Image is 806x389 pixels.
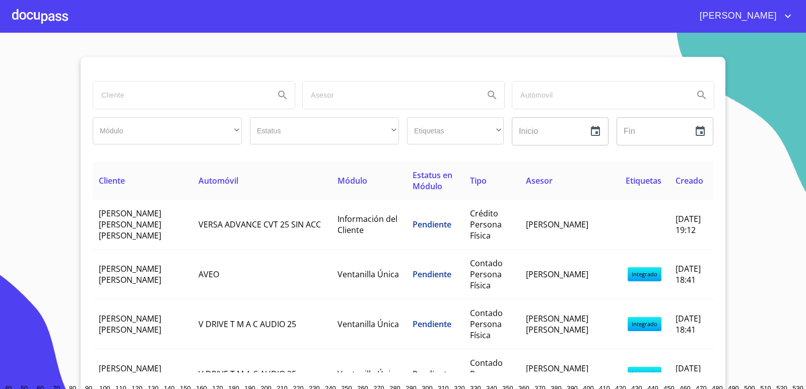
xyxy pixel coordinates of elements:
[99,208,161,241] span: [PERSON_NAME] [PERSON_NAME] [PERSON_NAME]
[338,269,399,280] span: Ventanilla Única
[628,317,661,331] span: integrado
[338,319,399,330] span: Ventanilla Única
[626,175,661,186] span: Etiquetas
[198,319,296,330] span: V DRIVE T M A C AUDIO 25
[628,367,661,381] span: integrado
[99,363,161,385] span: [PERSON_NAME] [PERSON_NAME]
[470,208,502,241] span: Crédito Persona Física
[526,363,588,385] span: [PERSON_NAME] [PERSON_NAME]
[470,175,487,186] span: Tipo
[692,8,782,24] span: [PERSON_NAME]
[413,219,451,230] span: Pendiente
[338,368,399,379] span: Ventanilla Única
[198,269,219,280] span: AVEO
[99,175,125,186] span: Cliente
[338,175,367,186] span: Módulo
[526,313,588,335] span: [PERSON_NAME] [PERSON_NAME]
[470,307,503,341] span: Contado Persona Física
[470,258,503,291] span: Contado Persona Física
[93,117,242,144] div: ​
[413,269,451,280] span: Pendiente
[413,319,451,330] span: Pendiente
[271,83,295,107] button: Search
[413,170,452,192] span: Estatus en Módulo
[526,269,588,280] span: [PERSON_NAME]
[407,117,504,144] div: ​
[198,219,321,230] span: VERSA ADVANCE CVT 25 SIN ACC
[512,82,686,109] input: search
[480,83,504,107] button: Search
[413,368,451,379] span: Pendiente
[676,263,701,285] span: [DATE] 18:41
[198,368,296,379] span: V DRIVE T M A C AUDIO 25
[676,175,703,186] span: Creado
[676,213,701,236] span: [DATE] 19:12
[526,175,553,186] span: Asesor
[250,117,399,144] div: ​
[676,313,701,335] span: [DATE] 18:41
[338,213,397,236] span: Información del Cliente
[99,263,161,285] span: [PERSON_NAME] [PERSON_NAME]
[628,267,661,281] span: integrado
[692,8,794,24] button: account of current user
[198,175,238,186] span: Automóvil
[303,82,476,109] input: search
[690,83,714,107] button: Search
[526,219,588,230] span: [PERSON_NAME]
[93,82,266,109] input: search
[676,363,701,385] span: [DATE] 18:18
[99,313,161,335] span: [PERSON_NAME] [PERSON_NAME]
